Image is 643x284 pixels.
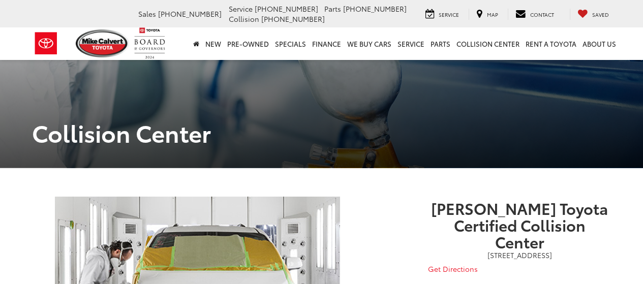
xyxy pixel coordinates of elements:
[158,9,222,19] span: [PHONE_NUMBER]
[592,11,609,18] span: Saved
[190,27,202,60] a: Home
[324,4,341,14] span: Parts
[570,9,617,20] a: My Saved Vehicles
[394,27,427,60] a: Service
[523,27,579,60] a: Rent a Toyota
[272,27,309,60] a: Specials
[579,27,619,60] a: About Us
[255,4,318,14] span: [PHONE_NUMBER]
[309,27,344,60] a: Finance
[530,11,554,18] span: Contact
[344,27,394,60] a: WE BUY CARS
[261,14,325,24] span: [PHONE_NUMBER]
[487,11,498,18] span: Map
[453,27,523,60] a: Collision Center
[428,200,611,250] h3: [PERSON_NAME] Toyota Certified Collision Center
[202,27,224,60] a: New
[138,9,156,19] span: Sales
[508,9,562,20] a: Contact
[428,264,478,274] a: Get Directions
[469,9,506,20] a: Map
[343,4,407,14] span: [PHONE_NUMBER]
[439,11,459,18] span: Service
[224,27,272,60] a: Pre-Owned
[229,4,253,14] span: Service
[428,250,611,260] address: [STREET_ADDRESS]
[418,9,467,20] a: Service
[27,27,65,60] img: Toyota
[24,119,619,145] h1: Collision Center
[229,14,259,24] span: Collision
[76,29,130,57] img: Mike Calvert Toyota
[427,27,453,60] a: Parts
